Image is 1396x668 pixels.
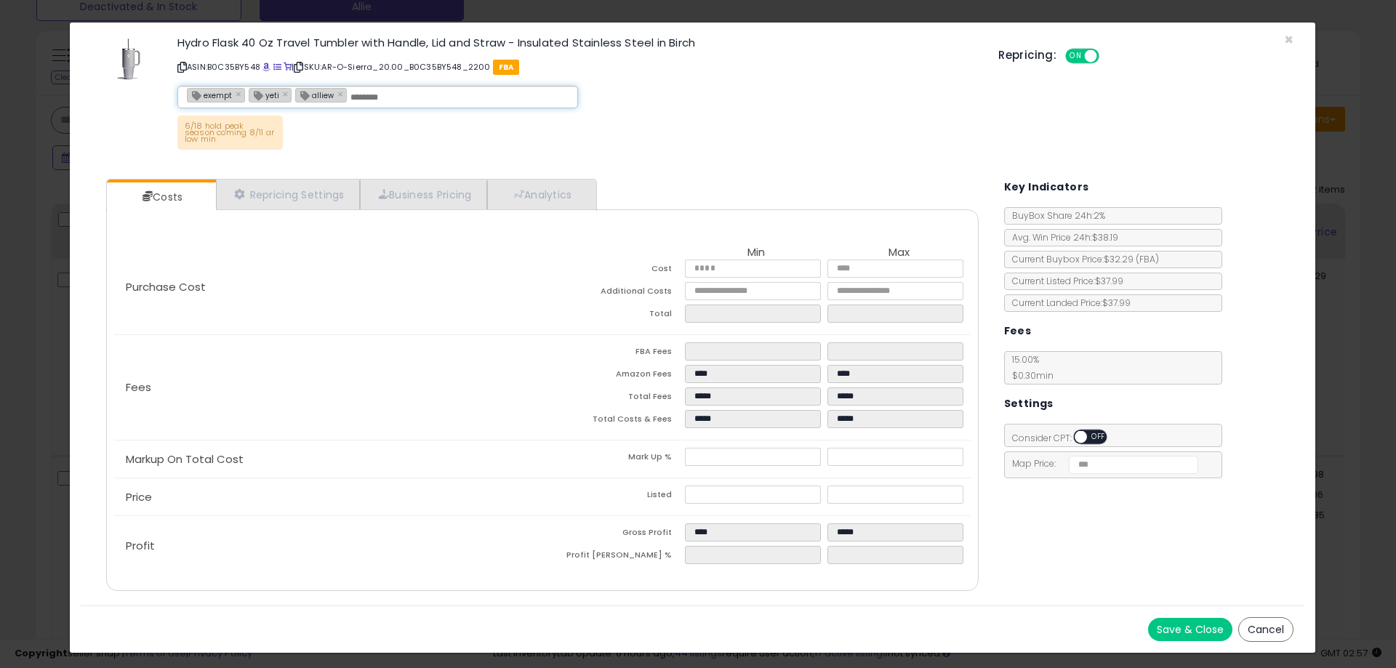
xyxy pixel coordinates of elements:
[1097,50,1120,63] span: OFF
[1067,50,1085,63] span: ON
[177,37,976,48] h3: Hydro Flask 40 Oz Travel Tumbler with Handle, Lid and Straw - Insulated Stainless Steel in Birch
[177,116,283,150] p: 6/18 hold peak season coming 8/11 ar low min
[296,89,334,101] span: alliew
[1148,618,1232,641] button: Save & Close
[283,87,292,100] a: ×
[1005,457,1199,470] span: Map Price:
[542,305,685,327] td: Total
[685,246,827,259] th: Min
[827,246,970,259] th: Max
[1004,178,1089,196] h5: Key Indicators
[542,365,685,387] td: Amazon Fees
[1005,231,1118,244] span: Avg. Win Price 24h: $38.19
[1005,369,1054,382] span: $0.30 min
[1284,29,1293,50] span: ×
[1238,617,1293,642] button: Cancel
[116,37,143,81] img: 21xY2DL8L5L._SL60_.jpg
[1005,432,1126,444] span: Consider CPT:
[1087,431,1110,443] span: OFF
[360,180,487,209] a: Business Pricing
[493,60,520,75] span: FBA
[1104,253,1159,265] span: $32.29
[216,180,360,209] a: Repricing Settings
[542,448,685,470] td: Mark Up %
[273,61,281,73] a: All offer listings
[284,61,292,73] a: Your listing only
[542,546,685,568] td: Profit [PERSON_NAME] %
[236,87,244,100] a: ×
[337,87,346,100] a: ×
[188,89,232,101] span: exempt
[542,282,685,305] td: Additional Costs
[1004,395,1054,413] h5: Settings
[107,182,214,212] a: Costs
[1005,297,1131,309] span: Current Landed Price: $37.99
[1005,353,1054,382] span: 15.00 %
[1005,209,1105,222] span: BuyBox Share 24h: 2%
[1005,253,1159,265] span: Current Buybox Price:
[998,49,1056,61] h5: Repricing:
[542,410,685,432] td: Total Costs & Fees
[249,89,279,101] span: yeti
[542,342,685,365] td: FBA Fees
[1005,275,1123,287] span: Current Listed Price: $37.99
[177,55,976,79] p: ASIN: B0C35BY548 | SKU: AR-O-Sierra_20.00_B0C35BY548_2200
[542,259,685,282] td: Cost
[262,61,270,73] a: BuyBox page
[114,382,542,393] p: Fees
[1004,322,1032,340] h5: Fees
[114,540,542,552] p: Profit
[542,387,685,410] td: Total Fees
[487,180,595,209] a: Analytics
[114,491,542,503] p: Price
[542,486,685,508] td: Listed
[114,454,542,465] p: Markup On Total Cost
[114,281,542,293] p: Purchase Cost
[542,523,685,546] td: Gross Profit
[1136,253,1159,265] span: ( FBA )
